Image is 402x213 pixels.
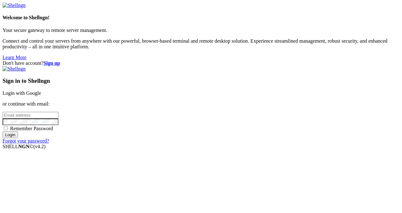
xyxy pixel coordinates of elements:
[3,38,399,50] p: Connect and control your servers from anywhere with our powerful, browser-based terminal and remo...
[4,126,8,130] input: Remember Password
[3,131,18,138] input: Login
[3,101,399,107] p: or continue with email:
[33,144,46,149] span: 4.2.0
[3,3,26,8] img: Shellngn
[3,55,27,60] a: Learn More
[3,27,399,33] p: Your secure gateway to remote server management.
[3,66,26,72] img: Shellngn
[18,144,30,149] b: NGN
[3,60,399,66] div: Don't have account?
[3,144,46,149] span: SHELL ©
[3,15,399,21] h4: Welcome to Shellngn!
[3,90,41,96] a: Login with Google
[44,60,60,66] a: Sign up
[3,77,399,84] h3: Sign in to Shellngn
[3,112,58,119] input: Email address
[10,126,53,131] span: Remember Password
[3,138,49,143] a: Forgot your password?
